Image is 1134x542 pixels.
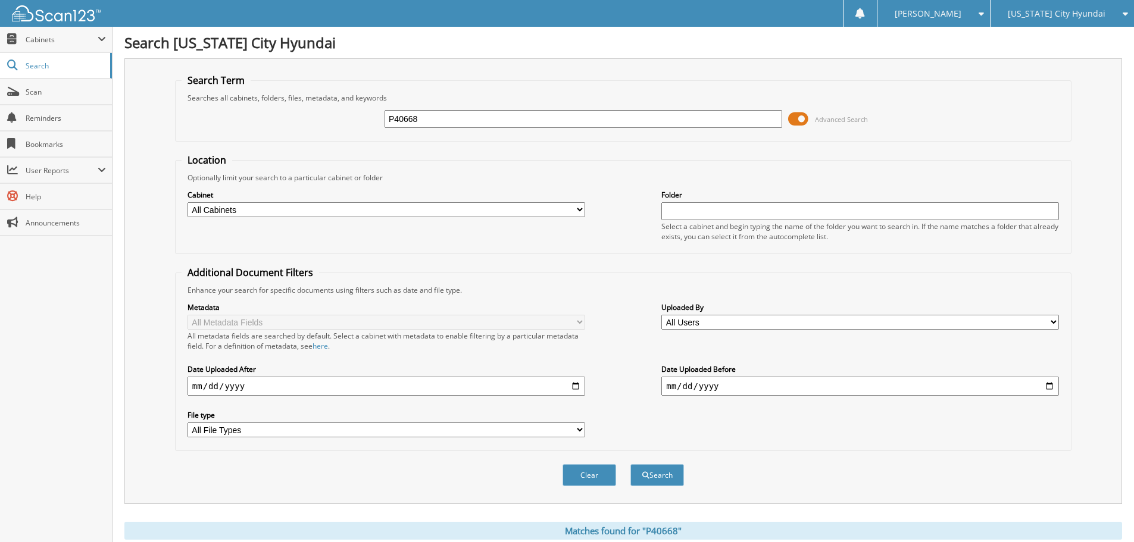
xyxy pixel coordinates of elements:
[188,410,585,420] label: File type
[26,192,106,202] span: Help
[188,302,585,312] label: Metadata
[661,302,1059,312] label: Uploaded By
[124,522,1122,540] div: Matches found for "P40668"
[188,190,585,200] label: Cabinet
[188,364,585,374] label: Date Uploaded After
[124,33,1122,52] h1: Search [US_STATE] City Hyundai
[182,173,1065,183] div: Optionally limit your search to a particular cabinet or folder
[26,113,106,123] span: Reminders
[26,61,104,71] span: Search
[26,139,106,149] span: Bookmarks
[1074,485,1134,542] iframe: Chat Widget
[188,331,585,351] div: All metadata fields are searched by default. Select a cabinet with metadata to enable filtering b...
[26,87,106,97] span: Scan
[26,35,98,45] span: Cabinets
[815,115,868,124] span: Advanced Search
[895,10,961,17] span: [PERSON_NAME]
[12,5,101,21] img: scan123-logo-white.svg
[26,165,98,176] span: User Reports
[661,221,1059,242] div: Select a cabinet and begin typing the name of the folder you want to search in. If the name match...
[182,153,232,167] legend: Location
[182,266,319,279] legend: Additional Document Filters
[661,364,1059,374] label: Date Uploaded Before
[661,190,1059,200] label: Folder
[188,377,585,396] input: start
[630,464,684,486] button: Search
[182,74,251,87] legend: Search Term
[563,464,616,486] button: Clear
[313,341,328,351] a: here
[182,93,1065,103] div: Searches all cabinets, folders, files, metadata, and keywords
[26,218,106,228] span: Announcements
[182,285,1065,295] div: Enhance your search for specific documents using filters such as date and file type.
[1008,10,1105,17] span: [US_STATE] City Hyundai
[661,377,1059,396] input: end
